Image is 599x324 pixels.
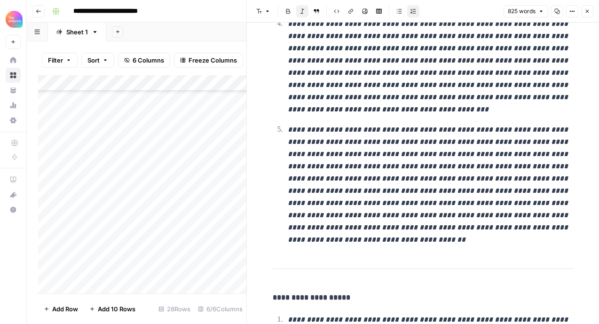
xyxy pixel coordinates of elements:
button: 825 words [504,5,548,17]
img: Alliance Logo [6,11,23,28]
span: 6 Columns [133,55,164,65]
span: Add Row [52,304,78,314]
div: What's new? [6,188,20,202]
span: Add 10 Rows [98,304,135,314]
a: Usage [6,98,21,113]
a: AirOps Academy [6,172,21,187]
a: Home [6,53,21,68]
button: Help + Support [6,202,21,217]
span: Sort [87,55,100,65]
div: Sheet 1 [66,27,88,37]
button: Add Row [38,301,84,316]
button: Filter [42,53,78,68]
button: Workspace: Alliance [6,8,21,31]
div: 28 Rows [155,301,194,316]
button: Add 10 Rows [84,301,141,316]
a: Browse [6,68,21,83]
span: 825 words [508,7,536,16]
div: 6/6 Columns [194,301,246,316]
span: Freeze Columns [189,55,237,65]
a: Your Data [6,83,21,98]
a: Sheet 1 [48,23,106,41]
button: What's new? [6,187,21,202]
button: Freeze Columns [174,53,243,68]
button: Sort [81,53,114,68]
span: Filter [48,55,63,65]
a: Settings [6,113,21,128]
button: 6 Columns [118,53,170,68]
